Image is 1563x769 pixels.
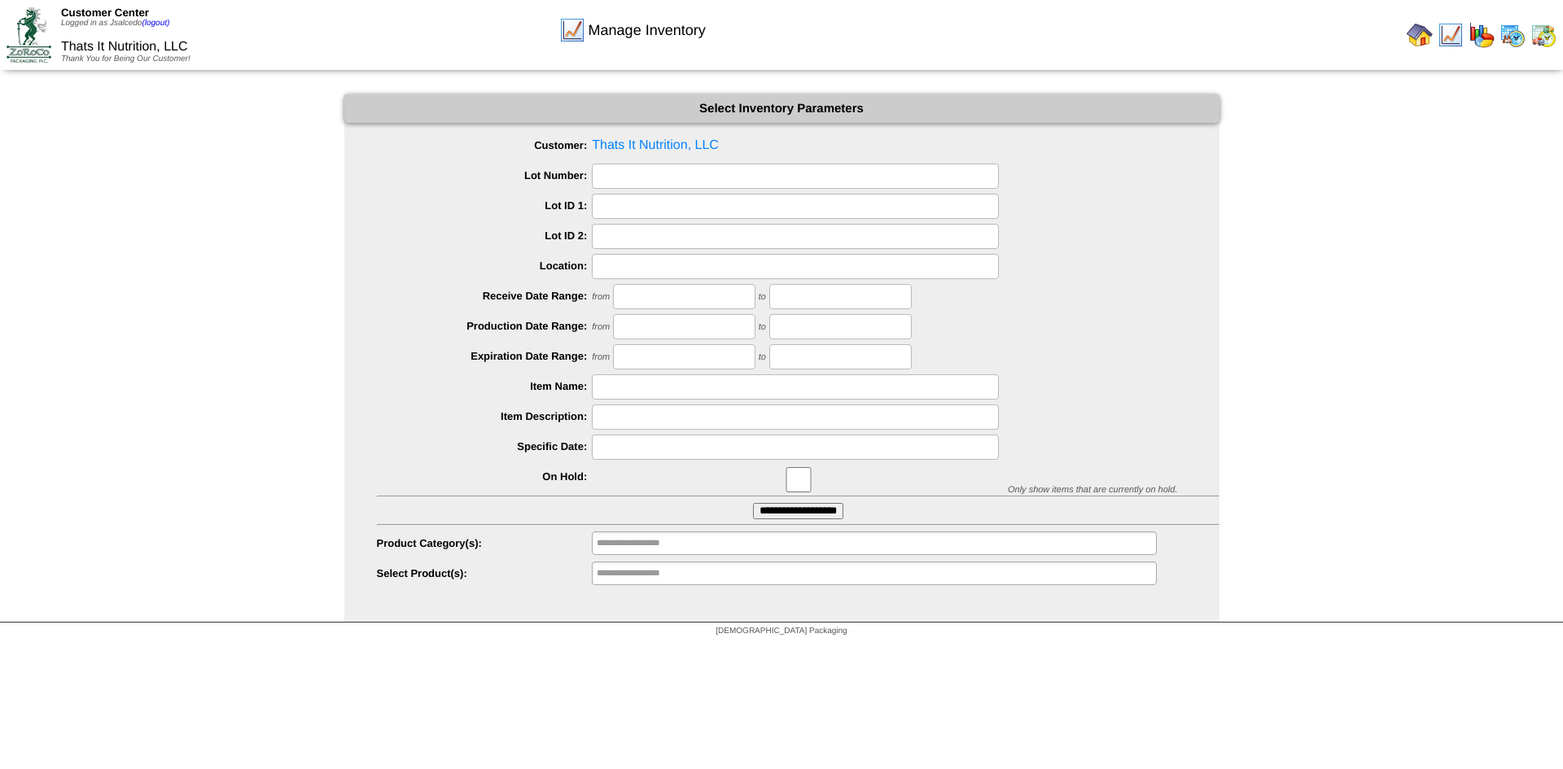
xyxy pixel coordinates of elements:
label: Production Date Range: [377,320,593,332]
label: Product Category(s): [377,537,593,549]
label: Select Product(s): [377,567,593,579]
a: (logout) [142,19,169,28]
label: On Hold: [377,470,593,483]
span: from [592,292,610,302]
span: Thats It Nutrition, LLC [61,40,188,54]
span: Thank You for Being Our Customer! [61,55,190,63]
label: Location: [377,260,593,272]
span: Only show items that are currently on hold. [1008,485,1177,495]
label: Item Description: [377,410,593,422]
label: Expiration Date Range: [377,350,593,362]
label: Receive Date Range: [377,290,593,302]
label: Specific Date: [377,440,593,452]
span: Thats It Nutrition, LLC [377,133,1219,158]
label: Customer: [377,139,593,151]
span: Logged in as Jsalcedo [61,19,169,28]
img: line_graph.gif [1438,22,1464,48]
span: [DEMOGRAPHIC_DATA] Packaging [716,627,847,636]
img: line_graph.gif [559,17,585,43]
span: from [592,352,610,362]
span: Customer Center [61,7,149,19]
span: Manage Inventory [589,22,706,39]
img: calendarprod.gif [1500,22,1526,48]
img: graph.gif [1469,22,1495,48]
span: from [592,322,610,332]
span: to [759,322,766,332]
div: Select Inventory Parameters [344,94,1219,123]
label: Lot ID 1: [377,199,593,212]
img: ZoRoCo_Logo(Green%26Foil)%20jpg.webp [7,7,51,62]
img: home.gif [1407,22,1433,48]
label: Lot ID 2: [377,229,593,242]
label: Lot Number: [377,169,593,181]
label: Item Name: [377,380,593,392]
img: calendarinout.gif [1530,22,1556,48]
span: to [759,292,766,302]
span: to [759,352,766,362]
